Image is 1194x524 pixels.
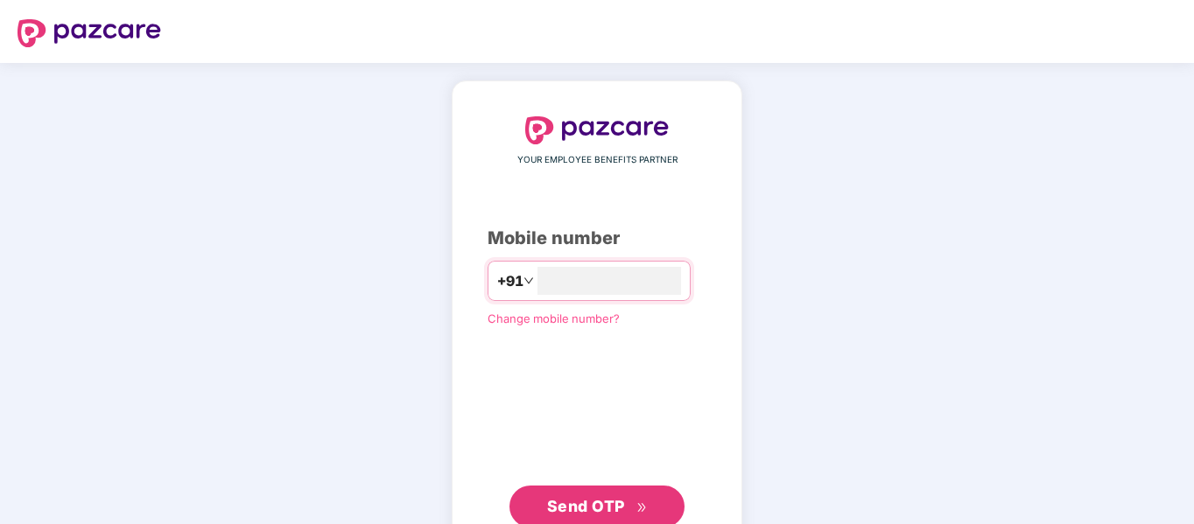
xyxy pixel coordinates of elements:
[497,270,523,292] span: +91
[18,19,161,47] img: logo
[488,311,620,325] a: Change mobile number?
[525,116,669,144] img: logo
[523,276,534,286] span: down
[517,153,678,167] span: YOUR EMPLOYEE BENEFITS PARTNER
[636,502,648,514] span: double-right
[488,225,706,252] div: Mobile number
[547,497,625,515] span: Send OTP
